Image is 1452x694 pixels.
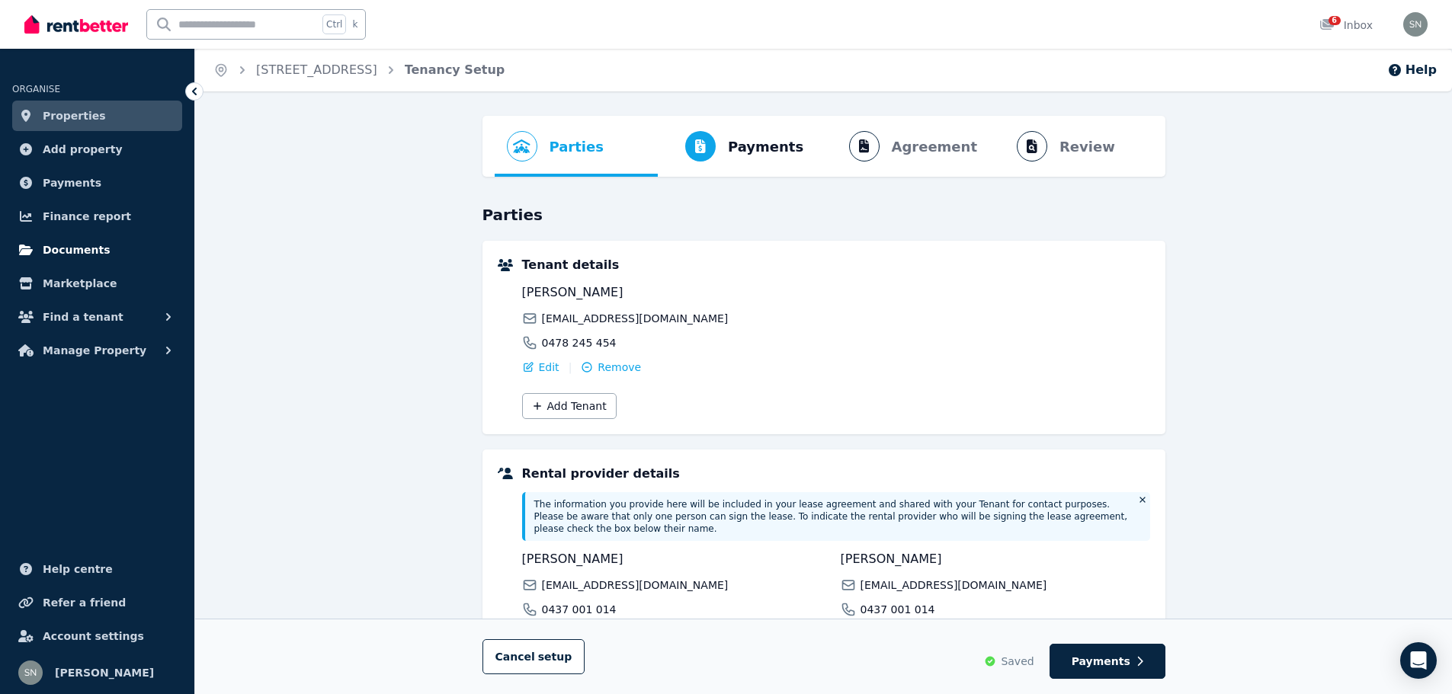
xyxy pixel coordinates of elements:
[1319,18,1373,33] div: Inbox
[43,593,126,612] span: Refer a friend
[12,554,182,584] a: Help centre
[861,577,1047,593] span: [EMAIL_ADDRESS][DOMAIN_NAME]
[482,116,1165,177] nav: Progress
[1403,12,1428,37] img: Shyam Naidu
[498,468,513,479] img: Rental providers
[522,393,617,419] button: Add Tenant
[1072,654,1130,669] span: Payments
[12,84,60,94] span: ORGANISE
[542,335,617,350] span: 0478 245 454
[569,360,572,375] span: |
[598,360,641,375] span: Remove
[43,241,111,259] span: Documents
[43,140,123,158] span: Add property
[522,360,559,375] button: Edit
[18,660,43,685] img: Shyam Naidu
[12,201,182,232] a: Finance report
[550,136,604,158] span: Parties
[534,498,1129,535] p: The information you provide here will be included in your lease agreement and shared with your Te...
[43,107,106,125] span: Properties
[542,577,729,593] span: [EMAIL_ADDRESS][DOMAIN_NAME]
[12,302,182,332] button: Find a tenant
[522,256,1150,274] h5: Tenant details
[405,61,505,79] span: Tenancy Setup
[43,274,117,293] span: Marketplace
[495,116,616,177] button: Parties
[522,465,1150,483] h5: Rental provider details
[195,49,523,91] nav: Breadcrumb
[43,341,146,360] span: Manage Property
[12,101,182,131] a: Properties
[12,268,182,299] a: Marketplace
[12,335,182,366] button: Manage Property
[861,602,935,617] span: 0437 001 014
[1329,16,1341,25] span: 6
[322,14,346,34] span: Ctrl
[24,13,128,36] img: RentBetter
[482,639,585,674] button: Cancelsetup
[1001,654,1034,669] span: Saved
[55,664,154,682] span: [PERSON_NAME]
[658,116,816,177] button: Payments
[542,311,729,326] span: [EMAIL_ADDRESS][DOMAIN_NAME]
[43,207,131,225] span: Finance report
[522,550,832,568] span: [PERSON_NAME]
[539,360,559,375] span: Edit
[43,174,101,192] span: Payments
[482,204,1165,225] h3: Parties
[495,651,572,663] span: Cancel
[1387,61,1437,79] button: Help
[522,283,832,302] span: [PERSON_NAME]
[1050,644,1165,679] button: Payments
[43,308,123,326] span: Find a tenant
[12,621,182,651] a: Account settings
[12,235,182,265] a: Documents
[43,627,144,645] span: Account settings
[538,649,572,664] span: setup
[256,62,377,77] a: [STREET_ADDRESS]
[12,587,182,618] a: Refer a friend
[542,602,617,617] span: 0437 001 014
[12,168,182,198] a: Payments
[12,134,182,165] a: Add property
[841,550,1150,568] span: [PERSON_NAME]
[352,18,357,30] span: k
[581,360,641,375] button: Remove
[728,136,803,158] span: Payments
[1400,642,1437,679] div: Open Intercom Messenger
[43,560,113,578] span: Help centre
